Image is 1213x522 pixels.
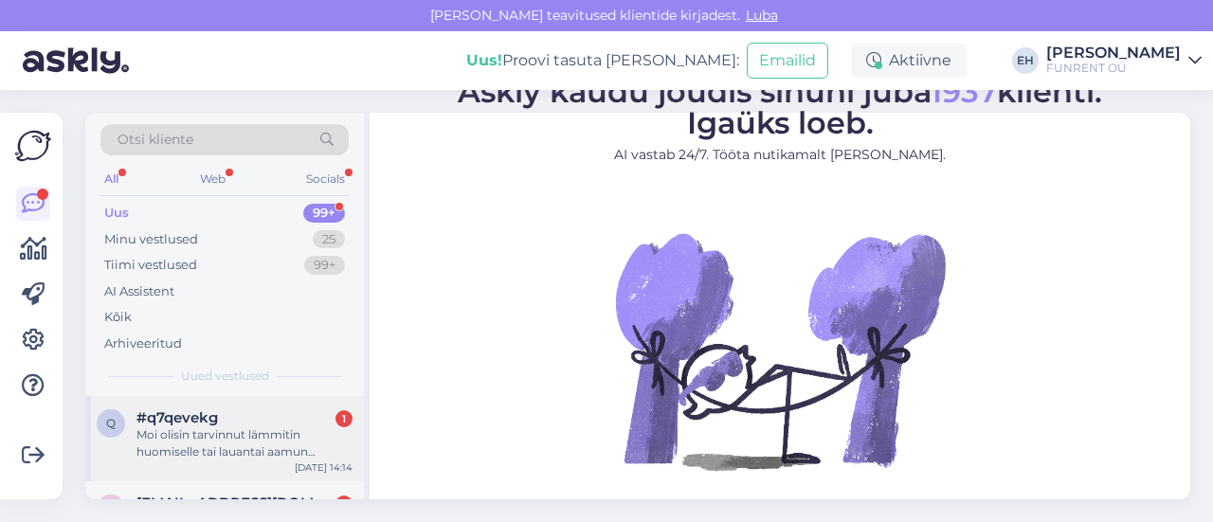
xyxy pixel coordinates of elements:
p: AI vastab 24/7. Tööta nutikamalt [PERSON_NAME]. [458,145,1102,165]
button: Emailid [747,43,828,79]
div: Arhiveeritud [104,334,182,353]
div: 1 [335,410,353,427]
span: Luba [740,7,784,24]
span: argo.algma@oc.eu [136,495,334,512]
div: 25 [313,230,345,249]
div: Uus [104,204,129,223]
span: 1937 [931,73,997,110]
div: Minu vestlused [104,230,198,249]
span: Uued vestlused [181,368,269,385]
div: Moi olisin tarvinnut lämmitin huomiselle tai lauantai aamun mennessä . onko se mahdollista 2kpl o... [136,426,353,460]
div: Web [196,167,229,191]
img: Askly Logo [15,128,51,164]
div: 99+ [303,204,345,223]
div: All [100,167,122,191]
div: Proovi tasuta [PERSON_NAME]: [466,49,739,72]
div: 99+ [304,256,345,275]
img: No Chat active [609,180,950,521]
div: [PERSON_NAME] [1046,45,1181,61]
span: Otsi kliente [118,130,193,150]
span: q [106,416,116,430]
span: Askly kaudu jõudis sinuni juba klienti. Igaüks loeb. [458,73,1102,141]
div: [DATE] 14:14 [295,460,353,475]
a: [PERSON_NAME]FUNRENT OÜ [1046,45,1202,76]
span: #q7qevekg [136,409,218,426]
div: EH [1012,47,1039,74]
div: 4 [335,495,353,513]
div: Kõik [104,308,132,327]
div: FUNRENT OÜ [1046,61,1181,76]
div: Socials [302,167,349,191]
div: AI Assistent [104,282,174,301]
div: Aktiivne [851,44,967,78]
div: Tiimi vestlused [104,256,197,275]
b: Uus! [466,51,502,69]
